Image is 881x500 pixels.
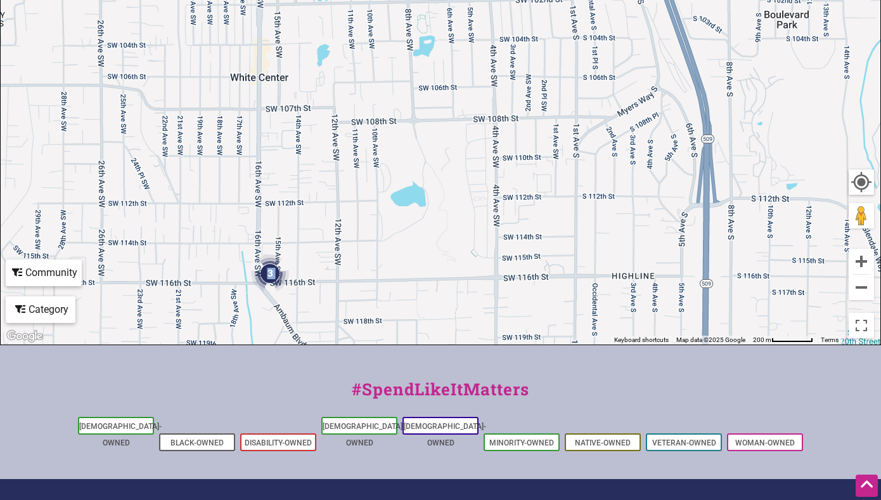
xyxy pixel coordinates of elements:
div: Category [7,298,74,322]
a: [DEMOGRAPHIC_DATA]-Owned [323,422,405,447]
button: Drag Pegman onto the map to open Street View [849,203,874,228]
div: Community [7,261,80,285]
a: Native-Owned [575,438,631,447]
span: Map data ©2025 Google [676,336,745,343]
div: Filter by Community [6,260,82,286]
a: Black-Owned [170,438,224,447]
button: Your Location [849,169,874,195]
div: Scroll Back to Top [856,475,878,497]
button: Zoom out [849,275,874,300]
div: 3 [251,254,289,293]
a: Minority-Owned [489,438,554,447]
a: Disability-Owned [245,438,312,447]
button: Keyboard shortcuts [614,336,669,345]
button: Toggle fullscreen view [848,312,875,339]
button: Map Scale: 200 m per 62 pixels [749,336,817,345]
button: Zoom in [849,249,874,274]
a: [DEMOGRAPHIC_DATA]-Owned [404,422,486,447]
a: [DEMOGRAPHIC_DATA]-Owned [79,422,162,447]
a: Open this area in Google Maps (opens a new window) [4,328,46,345]
span: 200 m [753,336,771,343]
a: Woman-Owned [735,438,795,447]
img: Google [4,328,46,345]
a: Terms [821,336,839,343]
div: Filter by category [6,296,75,323]
a: Veteran-Owned [652,438,716,447]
